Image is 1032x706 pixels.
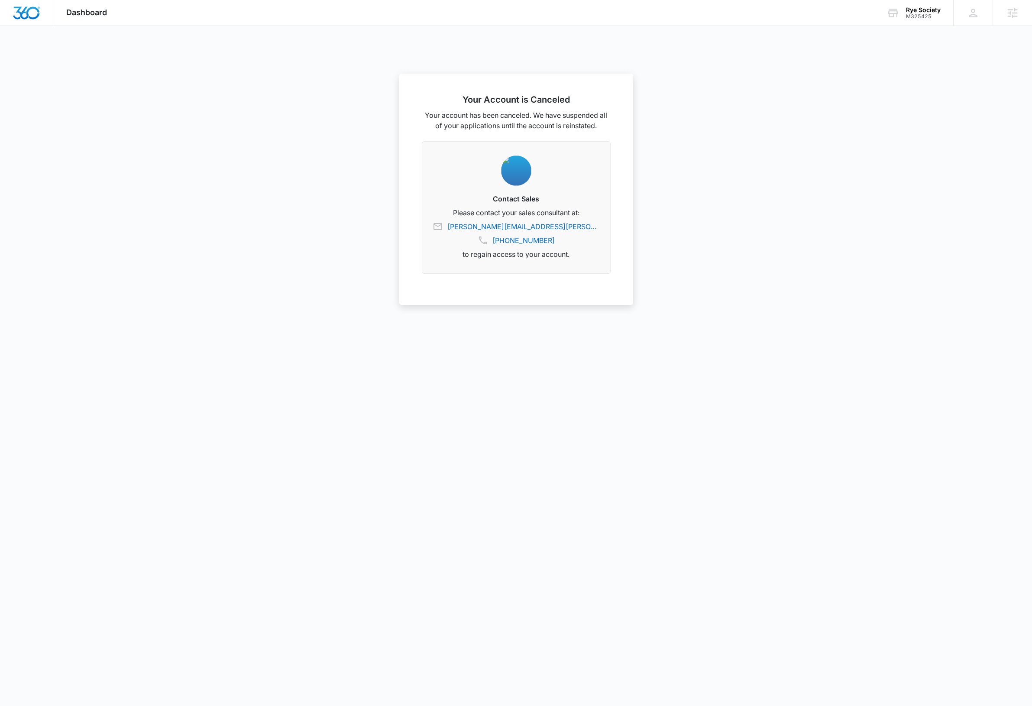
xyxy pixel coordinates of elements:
p: Please contact your sales consultant at: to regain access to your account. [433,207,600,259]
h3: Contact Sales [433,194,600,204]
div: account id [906,13,941,19]
h2: Your Account is Canceled [422,94,611,105]
div: account name [906,6,941,13]
span: Dashboard [66,8,107,17]
a: [PERSON_NAME][EMAIL_ADDRESS][PERSON_NAME][DOMAIN_NAME] [447,221,600,232]
p: Your account has been canceled. We have suspended all of your applications until the account is r... [422,110,611,131]
a: [PHONE_NUMBER] [492,235,555,246]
